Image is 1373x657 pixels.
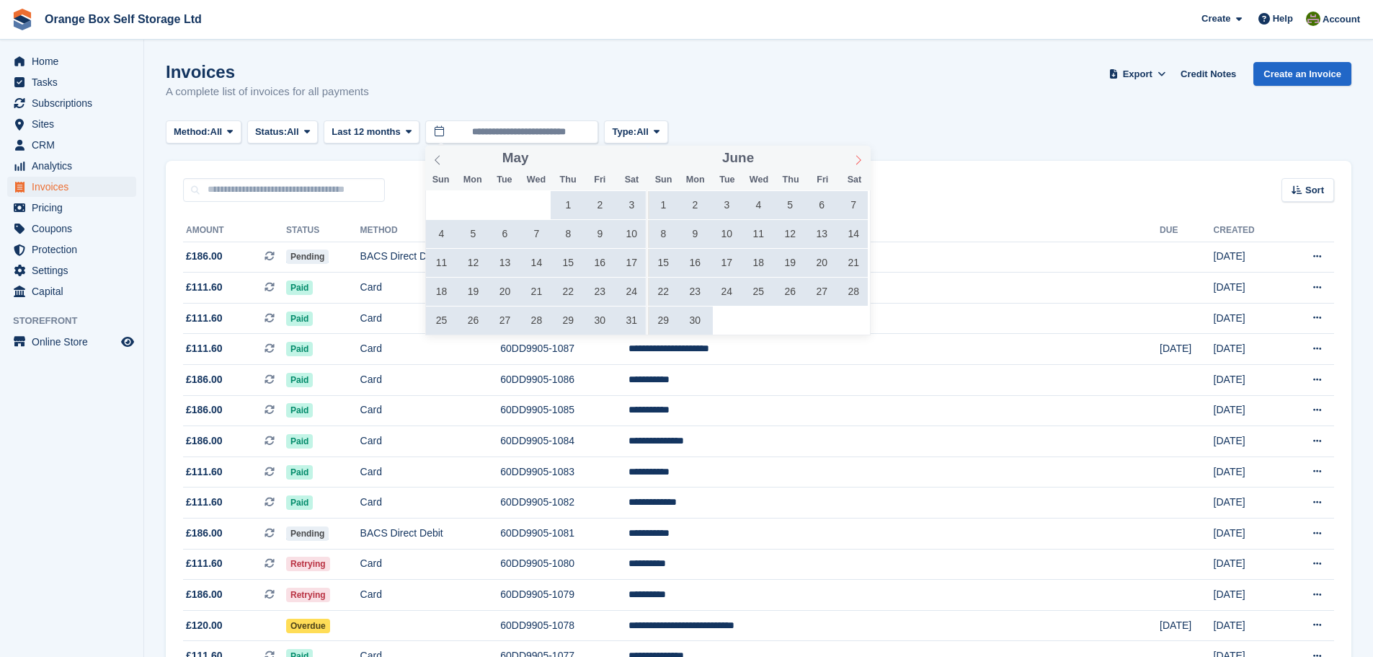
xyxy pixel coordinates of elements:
[491,278,519,306] span: May 20, 2025
[491,307,519,335] span: May 27, 2025
[500,488,628,519] td: 60DD9905-1082
[523,278,551,306] span: May 21, 2025
[360,395,501,426] td: Card
[183,219,286,242] th: Amount
[286,588,330,602] span: Retrying
[32,219,118,239] span: Coupons
[1201,12,1230,26] span: Create
[754,151,799,166] input: Year
[287,125,299,139] span: All
[286,557,330,571] span: Retrying
[584,175,616,185] span: Fri
[7,135,136,155] a: menu
[210,125,223,139] span: All
[523,249,551,277] span: May 14, 2025
[360,365,501,396] td: Card
[1214,219,1284,242] th: Created
[1123,67,1152,81] span: Export
[427,249,456,277] span: May 11, 2025
[520,175,552,185] span: Wed
[186,311,223,326] span: £111.60
[552,175,584,185] span: Thu
[1106,62,1169,86] button: Export
[681,220,709,248] span: June 9, 2025
[7,281,136,301] a: menu
[618,307,646,335] span: May 31, 2025
[186,341,223,356] span: £111.60
[7,114,136,134] a: menu
[500,549,628,580] td: 60DD9905-1080
[1214,303,1284,334] td: [DATE]
[586,307,614,335] span: May 30, 2025
[286,219,360,242] th: Status
[586,278,614,306] span: May 23, 2025
[554,220,582,248] span: May 8, 2025
[7,72,136,92] a: menu
[32,198,118,218] span: Pricing
[775,175,807,185] span: Thu
[186,280,223,295] span: £111.60
[427,220,456,248] span: May 4, 2025
[186,587,223,602] span: £186.00
[1214,334,1284,365] td: [DATE]
[32,72,118,92] span: Tasks
[32,332,118,352] span: Online Store
[1306,12,1320,26] img: Pippa White
[681,307,709,335] span: June 30, 2025
[7,51,136,71] a: menu
[1214,242,1284,273] td: [DATE]
[286,312,313,326] span: Paid
[745,191,773,219] span: June 4, 2025
[32,260,118,281] span: Settings
[500,365,628,396] td: 60DD9905-1086
[247,120,318,144] button: Status: All
[523,220,551,248] span: May 7, 2025
[425,175,457,185] span: Sun
[554,249,582,277] span: May 15, 2025
[13,314,143,328] span: Storefront
[360,580,501,611] td: Card
[286,403,313,418] span: Paid
[500,395,628,426] td: 60DD9905-1085
[459,278,487,306] span: May 19, 2025
[32,177,118,197] span: Invoices
[586,249,614,277] span: May 16, 2025
[427,278,456,306] span: May 18, 2025
[554,307,582,335] span: May 29, 2025
[636,125,649,139] span: All
[808,249,836,277] span: June 20, 2025
[628,219,1160,242] th: Customer
[1323,12,1360,27] span: Account
[32,51,118,71] span: Home
[502,151,529,165] span: May
[529,151,574,166] input: Year
[1214,488,1284,519] td: [DATE]
[1214,457,1284,488] td: [DATE]
[360,303,501,334] td: Card
[286,250,329,264] span: Pending
[745,278,773,306] span: June 25, 2025
[722,151,754,165] span: June
[838,175,870,185] span: Sat
[7,239,136,260] a: menu
[745,220,773,248] span: June 11, 2025
[618,249,646,277] span: May 17, 2025
[649,249,677,277] span: June 15, 2025
[523,307,551,335] span: May 28, 2025
[459,249,487,277] span: May 12, 2025
[807,175,838,185] span: Fri
[681,278,709,306] span: June 23, 2025
[711,175,743,185] span: Tue
[7,219,136,239] a: menu
[32,93,118,113] span: Subscriptions
[649,307,677,335] span: June 29, 2025
[1160,334,1214,365] td: [DATE]
[500,580,628,611] td: 60DD9905-1079
[459,307,487,335] span: May 26, 2025
[500,610,628,641] td: 60DD9905-1078
[491,220,519,248] span: May 6, 2025
[680,175,711,185] span: Mon
[360,273,501,304] td: Card
[360,457,501,488] td: Card
[745,249,773,277] span: June 18, 2025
